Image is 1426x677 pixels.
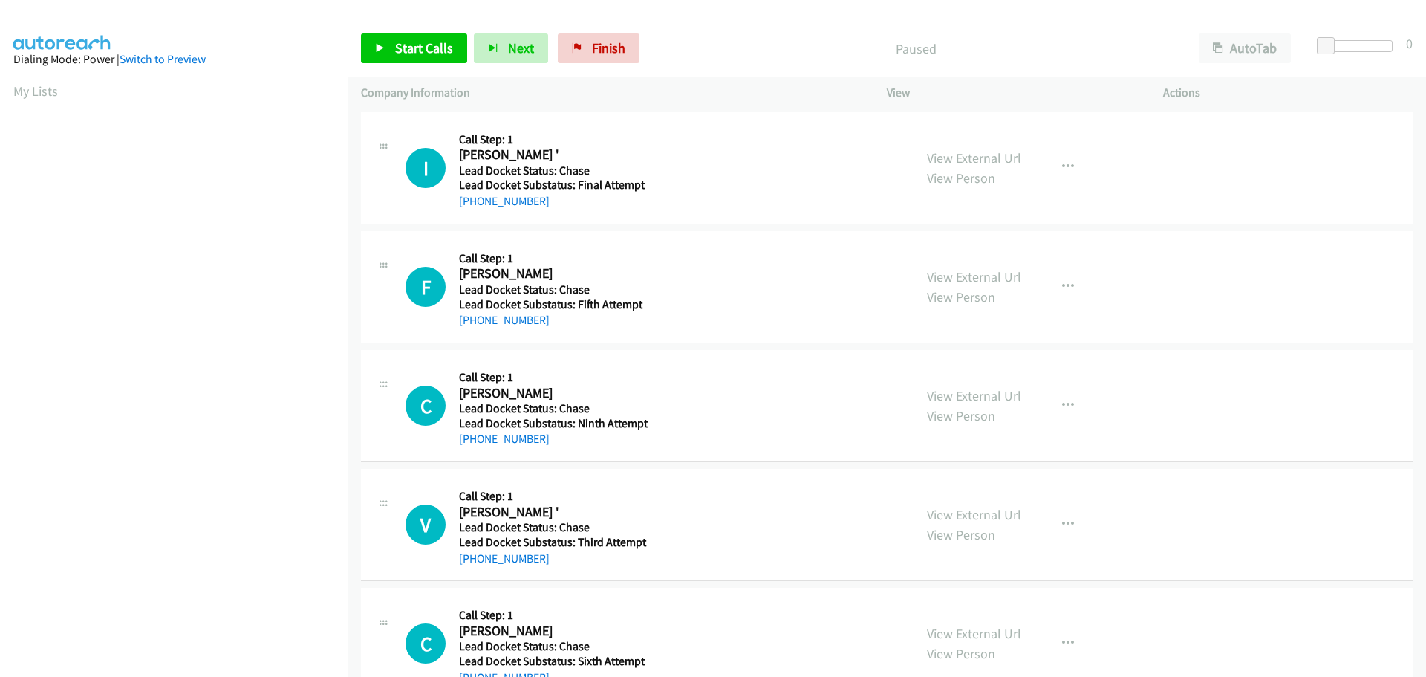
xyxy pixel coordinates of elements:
[459,401,649,416] h5: Lead Docket Status: Chase
[120,52,206,66] a: Switch to Preview
[459,520,649,535] h5: Lead Docket Status: Chase
[1163,84,1413,102] p: Actions
[13,51,334,68] div: Dialing Mode: Power |
[459,178,649,192] h5: Lead Docket Substatus: Final Attempt
[459,146,649,163] h2: [PERSON_NAME] '
[927,506,1021,523] a: View External Url
[459,504,649,521] h2: [PERSON_NAME] '
[406,386,446,426] h1: C
[459,432,550,446] a: [PHONE_NUMBER]
[459,551,550,566] a: [PHONE_NUMBER]
[459,282,649,297] h5: Lead Docket Status: Chase
[927,645,995,662] a: View Person
[592,39,625,56] span: Finish
[459,297,649,312] h5: Lead Docket Substatus: Fifth Attempt
[660,39,1172,59] p: Paused
[927,387,1021,404] a: View External Url
[13,82,58,100] a: My Lists
[927,169,995,187] a: View Person
[361,84,860,102] p: Company Information
[406,148,446,188] h1: I
[459,639,649,654] h5: Lead Docket Status: Chase
[1324,40,1393,52] div: Delay between calls (in seconds)
[927,149,1021,166] a: View External Url
[459,623,649,640] h2: [PERSON_NAME]
[459,163,649,178] h5: Lead Docket Status: Chase
[887,84,1136,102] p: View
[459,313,550,327] a: [PHONE_NUMBER]
[406,505,446,545] h1: V
[459,535,649,550] h5: Lead Docket Substatus: Third Attempt
[459,370,649,385] h5: Call Step: 1
[927,288,995,305] a: View Person
[927,268,1021,285] a: View External Url
[508,39,534,56] span: Next
[395,39,453,56] span: Start Calls
[927,625,1021,642] a: View External Url
[459,194,550,208] a: [PHONE_NUMBER]
[927,407,995,424] a: View Person
[459,489,649,504] h5: Call Step: 1
[406,386,446,426] div: The call is yet to be attempted
[459,385,649,402] h2: [PERSON_NAME]
[474,33,548,63] button: Next
[406,623,446,664] h1: C
[459,416,649,431] h5: Lead Docket Substatus: Ninth Attempt
[1406,33,1413,54] div: 0
[459,654,649,669] h5: Lead Docket Substatus: Sixth Attempt
[927,526,995,543] a: View Person
[459,608,649,623] h5: Call Step: 1
[361,33,467,63] a: Start Calls
[558,33,639,63] a: Finish
[406,267,446,307] h1: F
[406,267,446,307] div: The call is yet to be attempted
[459,251,649,266] h5: Call Step: 1
[459,265,649,282] h2: [PERSON_NAME]
[459,132,649,147] h5: Call Step: 1
[406,505,446,545] div: The call is yet to be attempted
[406,148,446,188] div: The call is yet to be attempted
[406,623,446,664] div: The call is yet to be attempted
[1199,33,1291,63] button: AutoTab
